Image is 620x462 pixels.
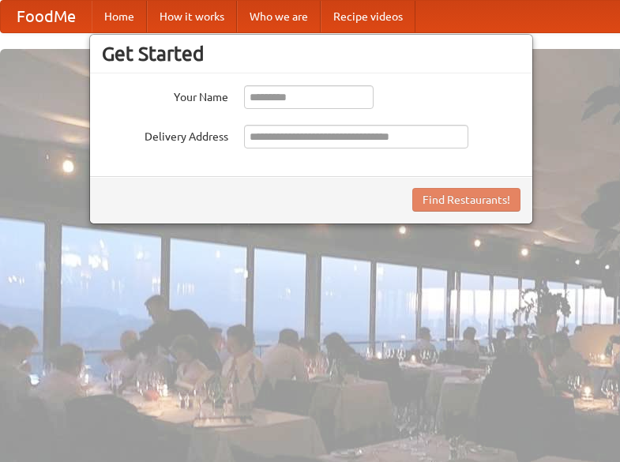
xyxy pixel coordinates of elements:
[237,1,321,32] a: Who we are
[1,1,92,32] a: FoodMe
[321,1,415,32] a: Recipe videos
[102,125,228,145] label: Delivery Address
[412,188,520,212] button: Find Restaurants!
[102,42,520,66] h3: Get Started
[92,1,147,32] a: Home
[147,1,237,32] a: How it works
[102,85,228,105] label: Your Name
